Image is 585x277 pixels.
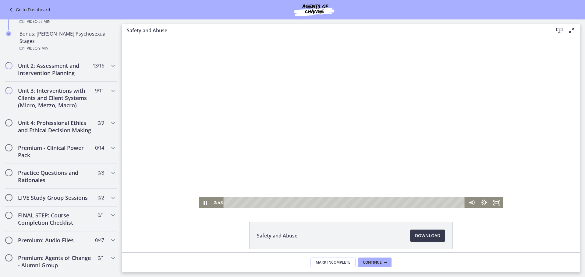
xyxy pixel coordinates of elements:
h2: Unit 4: Professional Ethics and Ethical Decision Making [18,119,92,134]
h2: Practice Questions and Rationales [18,169,92,184]
div: Video [19,45,115,52]
span: Safety and Abuse [257,232,297,239]
span: 0 / 2 [97,194,104,201]
img: Agents of Change [278,2,351,17]
span: 0 / 9 [97,119,104,126]
h2: Unit 2: Assessment and Intervention Planning [18,62,92,77]
span: Continue [363,260,382,265]
i: Completed [6,31,11,36]
div: Bonus: [PERSON_NAME] Psychosexual Stages [19,30,115,52]
span: 0 / 1 [97,212,104,219]
h2: Premium: Audio Files [18,237,92,244]
span: 9 / 11 [95,87,104,94]
h2: Premium: Agents of Change - Alumni Group [18,254,92,269]
h2: Unit 3: Interventions with Clients and Client Systems (Micro, Mezzo, Macro) [18,87,92,109]
a: Download [410,230,445,242]
button: Continue [358,258,392,267]
a: Go to Dashboard [7,6,50,13]
button: Show settings menu [356,160,369,171]
button: Fullscreen [369,160,381,171]
h2: LIVE Study Group Sessions [18,194,92,201]
span: 0 / 1 [97,254,104,261]
h3: Safety and Abuse [127,27,544,34]
button: Mark Incomplete [310,258,356,267]
div: Video [19,18,115,25]
span: Download [415,232,440,239]
span: · 57 min [37,18,51,25]
button: Mute [343,160,356,171]
iframe: Video Lesson [122,37,580,208]
span: 0 / 8 [97,169,104,176]
span: 13 / 16 [93,62,104,69]
span: · 9 min [37,45,48,52]
span: Mark Incomplete [316,260,350,265]
span: 0 / 14 [95,144,104,151]
h2: FINAL STEP: Course Completion Checklist [18,212,92,226]
span: 0 / 47 [95,237,104,244]
h2: Premium - Clinical Power Pack [18,144,92,159]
